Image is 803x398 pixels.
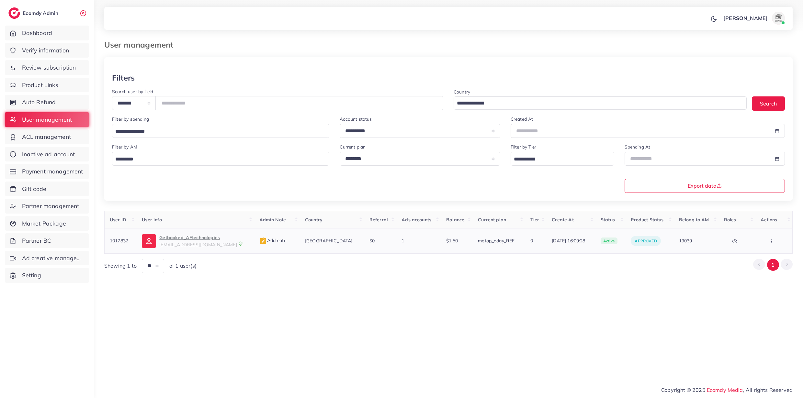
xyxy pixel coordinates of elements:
span: Copyright © 2025 [661,386,793,394]
a: ACL management [5,129,89,144]
label: Filter by Tier [511,144,536,150]
span: Payment management [22,167,83,176]
label: Current plan [340,144,366,150]
span: Tier [530,217,539,223]
span: [GEOGRAPHIC_DATA] [305,238,353,244]
a: Product Links [5,78,89,93]
a: Market Package [5,216,89,231]
input: Search for option [512,154,606,164]
span: User ID [110,217,126,223]
p: [PERSON_NAME] [723,14,768,22]
span: 0 [530,238,533,244]
a: Dashboard [5,26,89,40]
span: $1.50 [446,238,458,244]
button: Go to page 1 [767,259,779,271]
img: 9CAL8B2pu8EFxCJHYAAAAldEVYdGRhdGU6Y3JlYXRlADIwMjItMTItMDlUMDQ6NTg6MzkrMDA6MDBXSlgLAAAAJXRFWHRkYXR... [238,241,243,246]
label: Created At [511,116,533,122]
span: User management [22,116,72,124]
a: Ecomdy Media [707,387,743,393]
span: Current plan [478,217,506,223]
span: Actions [761,217,777,223]
span: User info [142,217,162,223]
h2: Ecomdy Admin [23,10,60,16]
label: Filter by spending [112,116,149,122]
a: Payment management [5,164,89,179]
a: Setting [5,268,89,283]
a: Getbooked_AFtechnologies[EMAIL_ADDRESS][DOMAIN_NAME] [142,234,249,248]
span: Market Package [22,219,66,228]
span: Belong to AM [679,217,709,223]
span: 19039 [679,238,692,244]
span: Export data [688,183,722,188]
label: Spending At [625,144,650,150]
span: Create At [552,217,573,223]
span: active [601,238,617,245]
label: Search user by field [112,88,153,95]
span: Dashboard [22,29,52,37]
a: Partner BC [5,233,89,248]
span: Partner management [22,202,79,210]
input: Search for option [113,154,321,164]
a: logoEcomdy Admin [8,7,60,19]
span: of 1 user(s) [169,262,197,270]
span: approved [635,238,657,243]
a: Inactive ad account [5,147,89,162]
a: Auto Refund [5,95,89,110]
ul: Pagination [753,259,793,271]
span: 1 [401,238,404,244]
span: $0 [369,238,375,244]
img: admin_note.cdd0b510.svg [259,237,267,245]
span: Product Status [631,217,663,223]
span: [EMAIL_ADDRESS][DOMAIN_NAME] [159,242,237,248]
h3: Filters [112,73,135,83]
span: Admin Note [259,217,286,223]
a: Review subscription [5,60,89,75]
img: avatar [772,12,785,25]
span: Inactive ad account [22,150,75,159]
div: Search for option [112,152,329,166]
span: Ad creative management [22,254,84,262]
p: Getbooked_AFtechnologies [159,234,237,241]
span: Referral [369,217,388,223]
a: Ad creative management [5,251,89,266]
span: Showing 1 to [104,262,137,270]
span: Gift code [22,185,46,193]
input: Search for option [455,98,738,108]
span: Review subscription [22,63,76,72]
span: Setting [22,271,41,280]
a: [PERSON_NAME]avatar [720,12,787,25]
span: ACL management [22,133,71,141]
a: User management [5,112,89,127]
span: Product Links [22,81,58,89]
button: Search [752,96,785,110]
img: logo [8,7,20,19]
a: Partner management [5,199,89,214]
span: Add note [259,238,287,243]
img: ic-user-info.36bf1079.svg [142,234,156,248]
span: 1017832 [110,238,128,244]
span: Country [305,217,322,223]
span: , All rights Reserved [743,386,793,394]
div: Search for option [454,96,747,110]
span: Auto Refund [22,98,56,106]
span: Balance [446,217,464,223]
label: Account status [340,116,372,122]
a: Verify information [5,43,89,58]
span: Roles [724,217,736,223]
div: Search for option [511,152,614,166]
span: Ads accounts [401,217,431,223]
span: metap_oday_REF [478,238,515,244]
button: Export data [625,179,785,193]
span: Verify information [22,46,69,55]
span: Status [601,217,615,223]
h3: User management [104,40,178,50]
span: Partner BC [22,237,51,245]
a: Gift code [5,182,89,196]
label: Filter by AM [112,144,137,150]
span: [DATE] 16:09:28 [552,238,590,244]
label: Country [454,89,470,95]
div: Search for option [112,124,329,138]
input: Search for option [113,127,321,137]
